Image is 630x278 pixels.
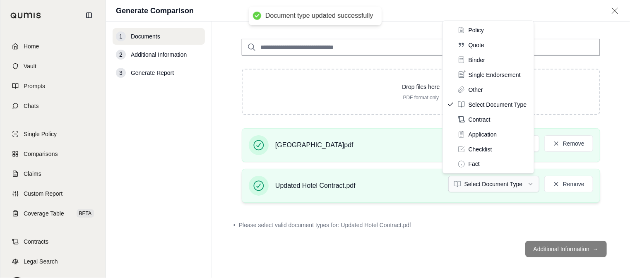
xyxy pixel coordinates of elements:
span: Select Document Type [469,101,527,109]
span: Policy [469,26,484,34]
span: Binder [469,56,485,64]
span: Contract [469,115,491,124]
span: Checklist [469,145,492,153]
span: Other [469,86,483,94]
div: Document type updated successfully [265,12,373,20]
span: Fact [469,160,480,168]
span: Single Endorsement [469,71,521,79]
span: Application [469,130,497,139]
span: Quote [469,41,484,49]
